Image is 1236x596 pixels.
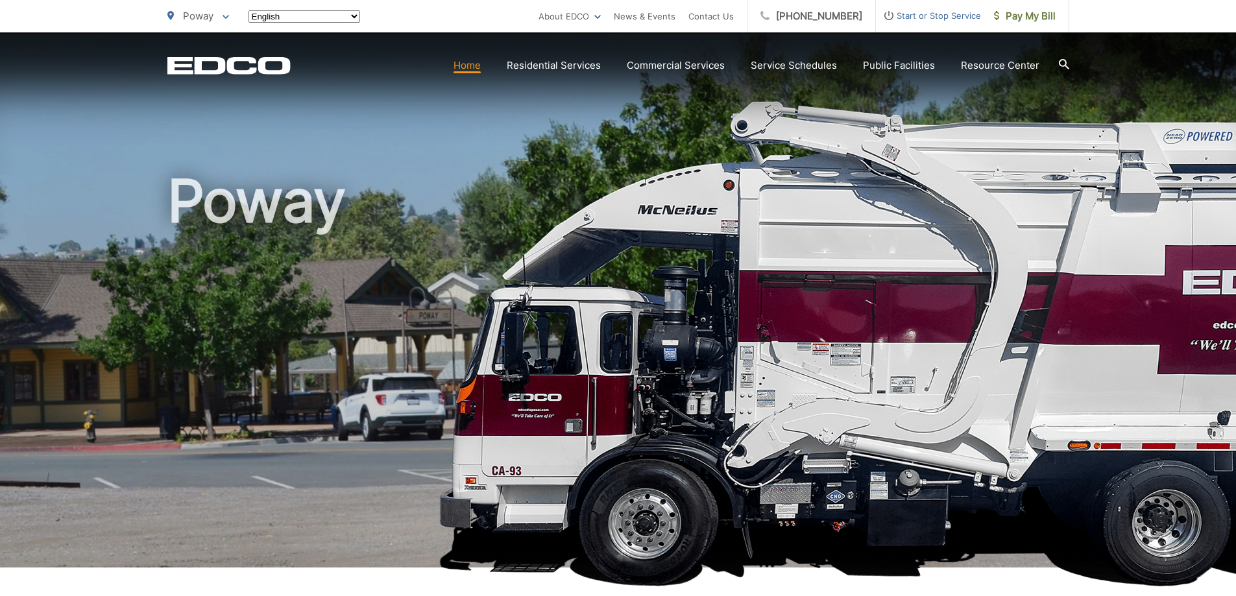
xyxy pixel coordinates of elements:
[688,8,734,24] a: Contact Us
[167,169,1069,579] h1: Poway
[627,58,725,73] a: Commercial Services
[539,8,601,24] a: About EDCO
[994,8,1056,24] span: Pay My Bill
[751,58,837,73] a: Service Schedules
[961,58,1039,73] a: Resource Center
[248,10,360,23] select: Select a language
[614,8,675,24] a: News & Events
[183,10,213,22] span: Poway
[507,58,601,73] a: Residential Services
[167,56,291,75] a: EDCD logo. Return to the homepage.
[863,58,935,73] a: Public Facilities
[454,58,481,73] a: Home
